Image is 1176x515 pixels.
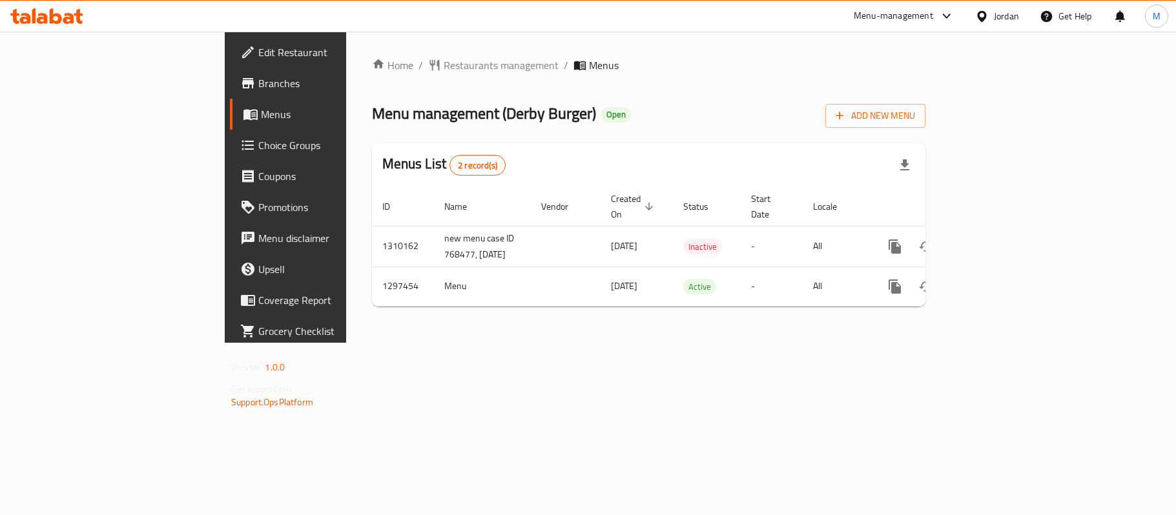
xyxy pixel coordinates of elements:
[230,130,421,161] a: Choice Groups
[258,261,411,277] span: Upsell
[564,57,568,73] li: /
[231,359,263,376] span: Version:
[601,107,631,123] div: Open
[741,226,803,267] td: -
[803,267,869,306] td: All
[258,199,411,215] span: Promotions
[611,237,637,254] span: [DATE]
[261,106,411,122] span: Menus
[683,279,716,294] span: Active
[230,316,421,347] a: Grocery Checklist
[751,191,787,222] span: Start Date
[265,359,285,376] span: 1.0.0
[601,109,631,120] span: Open
[434,267,531,306] td: Menu
[611,278,637,294] span: [DATE]
[1153,9,1161,23] span: M
[589,57,619,73] span: Menus
[869,187,1014,227] th: Actions
[683,239,722,254] div: Inactive
[449,155,506,176] div: Total records count
[230,285,421,316] a: Coverage Report
[258,168,411,184] span: Coupons
[231,381,291,398] span: Get support on:
[428,57,559,73] a: Restaurants management
[258,76,411,91] span: Branches
[258,230,411,246] span: Menu disclaimer
[825,104,925,128] button: Add New Menu
[911,231,942,262] button: Change Status
[683,199,725,214] span: Status
[836,108,915,124] span: Add New Menu
[382,199,407,214] span: ID
[541,199,585,214] span: Vendor
[434,226,531,267] td: new menu case ID 768477, [DATE]
[230,68,421,99] a: Branches
[683,239,722,254] span: Inactive
[741,267,803,306] td: -
[803,226,869,267] td: All
[258,45,411,60] span: Edit Restaurant
[230,254,421,285] a: Upsell
[231,394,313,410] a: Support.OpsPlatform
[854,8,933,24] div: Menu-management
[880,271,911,302] button: more
[230,161,421,192] a: Coupons
[258,323,411,339] span: Grocery Checklist
[444,57,559,73] span: Restaurants management
[683,279,716,294] div: Active
[611,191,657,222] span: Created On
[450,159,505,172] span: 2 record(s)
[230,99,421,130] a: Menus
[372,187,1014,307] table: enhanced table
[880,231,911,262] button: more
[911,271,942,302] button: Change Status
[230,37,421,68] a: Edit Restaurant
[813,199,854,214] span: Locale
[258,292,411,308] span: Coverage Report
[230,192,421,223] a: Promotions
[230,223,421,254] a: Menu disclaimer
[994,9,1019,23] div: Jordan
[258,137,411,153] span: Choice Groups
[889,150,920,181] div: Export file
[372,99,596,128] span: Menu management ( Derby Burger )
[372,57,925,73] nav: breadcrumb
[444,199,484,214] span: Name
[382,154,506,176] h2: Menus List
